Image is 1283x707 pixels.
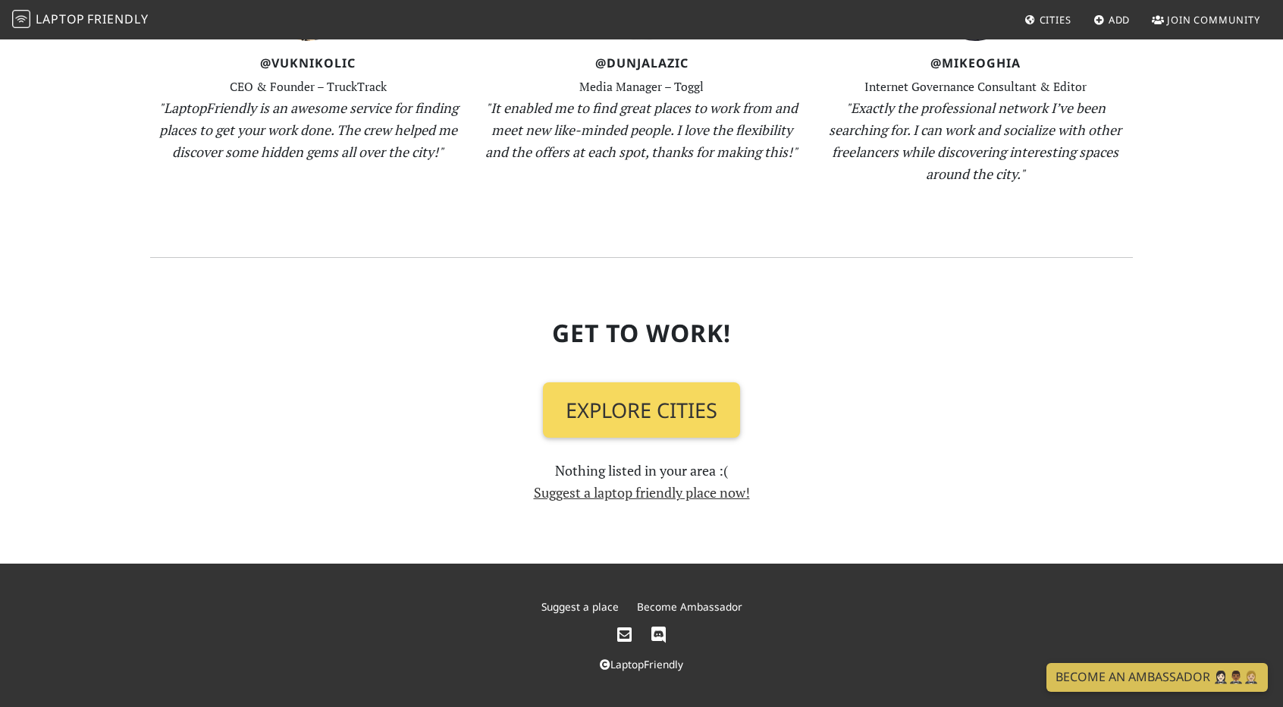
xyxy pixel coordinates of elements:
[579,79,704,95] small: Media Manager – Toggl
[600,657,683,671] a: LaptopFriendly
[829,99,1121,182] em: "Exactly the professional network I’ve been searching for. I can work and socialize with other fr...
[1040,13,1071,27] span: Cities
[1087,6,1137,33] a: Add
[150,258,1133,564] section: Nothing listed in your area :(
[36,11,85,27] span: Laptop
[485,99,798,161] em: "It enabled me to find great places to work from and meet new like-minded people. I love the flex...
[1018,6,1078,33] a: Cities
[12,7,149,33] a: LaptopFriendly LaptopFriendly
[817,56,1133,71] h4: @MikeOghia
[543,382,740,438] a: Explore Cities
[150,56,466,71] h4: @VukNikolic
[1146,6,1266,33] a: Join Community
[1109,13,1131,27] span: Add
[158,99,458,161] em: "LaptopFriendly is an awesome service for finding places to get your work done. The crew helped m...
[230,79,387,95] small: CEO & Founder – TruckTrack
[1167,13,1260,27] span: Join Community
[864,79,1087,95] small: Internet Governance Consultant & Editor
[87,11,148,27] span: Friendly
[150,319,1133,347] h2: Get To Work!
[637,599,742,614] a: Become Ambassador
[541,599,619,614] a: Suggest a place
[534,483,750,501] a: Suggest a laptop friendly place now!
[484,56,799,71] h4: @DunjaLazic
[12,10,30,28] img: LaptopFriendly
